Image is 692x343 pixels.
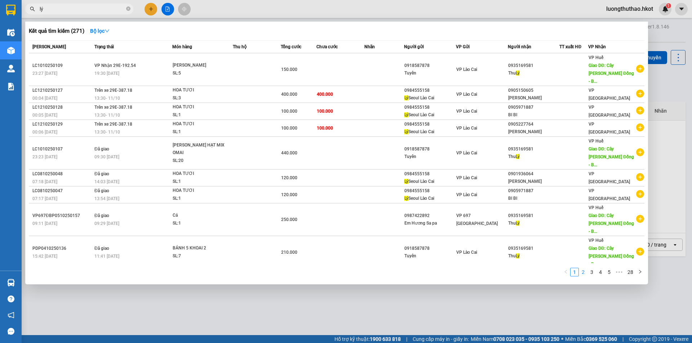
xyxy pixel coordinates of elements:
[173,62,227,69] div: [PERSON_NAME]
[94,196,119,201] span: 13:54 [DATE]
[605,268,613,276] a: 5
[456,192,477,197] span: VP Lào Cai
[281,192,297,197] span: 120.000
[589,205,603,210] span: VP Huế
[636,107,644,114] span: plus-circle
[404,196,408,201] span: Lý
[32,121,92,128] div: LC1210250129
[404,44,424,49] span: Người gửi
[404,220,456,227] div: Em Hương Sa pa
[508,153,559,161] div: Thu
[32,187,92,195] div: LC0810250047
[404,153,456,161] div: Tuyển
[589,213,634,234] span: Giao DĐ: Cây [PERSON_NAME] Đồng - B...
[84,25,115,37] button: Bộ lọcdown
[508,252,559,260] div: Thu
[281,109,297,114] span: 100.000
[7,47,15,54] img: warehouse-icon
[94,122,132,127] span: Trên xe 29E-387.18
[404,129,408,134] span: Lý
[564,270,568,274] span: left
[40,5,125,13] input: Tìm tên, số ĐT hoặc mã đơn
[404,62,456,69] div: 0918587878
[94,221,119,226] span: 09:29 [DATE]
[589,146,634,167] span: Giao DĐ: Cây [PERSON_NAME] Đồng - B...
[456,126,477,131] span: VP Lào Cai
[94,113,120,118] span: 13:30 - 11/10
[29,27,84,35] h3: Kết quả tìm kiếm ( 271 )
[404,212,456,220] div: 0987422892
[508,94,559,102] div: [PERSON_NAME]
[404,178,456,185] div: Seoul Lào Cai
[281,67,297,72] span: 150.000
[562,268,570,276] li: Previous Page
[636,123,644,131] span: plus-circle
[588,44,606,49] span: VP Nhận
[516,154,520,159] span: Lý
[32,62,92,69] div: LC1010250109
[32,170,92,178] div: LC0810250048
[317,126,333,131] span: 100.000
[173,111,227,119] div: SL: 1
[404,69,456,77] div: Tuyển
[173,120,227,128] div: HOA TƯƠI
[173,220,227,227] div: SL: 1
[508,121,559,128] div: 0905227764
[587,268,596,276] li: 3
[636,190,644,198] span: plus-circle
[8,295,14,302] span: question-circle
[404,252,456,260] div: Tuyển
[404,94,456,102] div: Seoul Lào Cai
[8,312,14,319] span: notification
[94,44,114,49] span: Trạng thái
[456,92,477,97] span: VP Lào Cai
[579,268,587,276] a: 2
[173,157,227,165] div: SL: 20
[6,5,15,15] img: logo-vxr
[94,146,109,152] span: Đã giao
[404,112,408,117] span: Lý
[32,245,92,252] div: PDP0410250136
[94,188,109,193] span: Đã giao
[516,253,520,258] span: Lý
[7,279,15,286] img: warehouse-icon
[317,92,333,97] span: 400.000
[173,103,227,111] div: HOA TƯƠI
[613,268,625,276] span: •••
[281,92,297,97] span: 400.000
[589,105,630,118] span: VP [GEOGRAPHIC_DATA]
[32,179,57,184] span: 07:18 [DATE]
[516,71,520,76] span: Lý
[589,188,630,201] span: VP [GEOGRAPHIC_DATA]
[404,95,408,100] span: Lý
[404,195,456,202] div: Seoul Lào Cai
[173,69,227,77] div: SL: 5
[589,139,603,144] span: VP Huế
[32,44,66,49] span: [PERSON_NAME]
[570,268,579,276] li: 1
[173,195,227,203] div: SL: 1
[316,44,338,49] span: Chưa cước
[456,44,470,49] span: VP Gửi
[404,170,456,178] div: 0984555158
[32,104,92,111] div: LC1210250128
[94,254,119,259] span: 11:41 [DATE]
[456,250,477,255] span: VP Lào Cai
[281,250,297,255] span: 210.000
[636,90,644,98] span: plus-circle
[105,28,110,33] span: down
[94,213,109,218] span: Đã giao
[404,111,456,119] div: Seoul Lào Cai
[571,268,578,276] a: 1
[508,145,559,153] div: 0935169581
[173,141,227,157] div: [PERSON_NAME] HẠT MIX OMAI
[32,212,92,220] div: VP697ĐBP0510250157
[508,111,559,119] div: BI BI
[281,44,301,49] span: Tổng cước
[456,109,477,114] span: VP Lào Cai
[508,212,559,220] div: 0935169581
[508,220,559,227] div: Thu
[589,246,634,267] span: Giao DĐ: Cây [PERSON_NAME] Đồng - B...
[32,71,57,76] span: 23:27 [DATE]
[562,268,570,276] button: left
